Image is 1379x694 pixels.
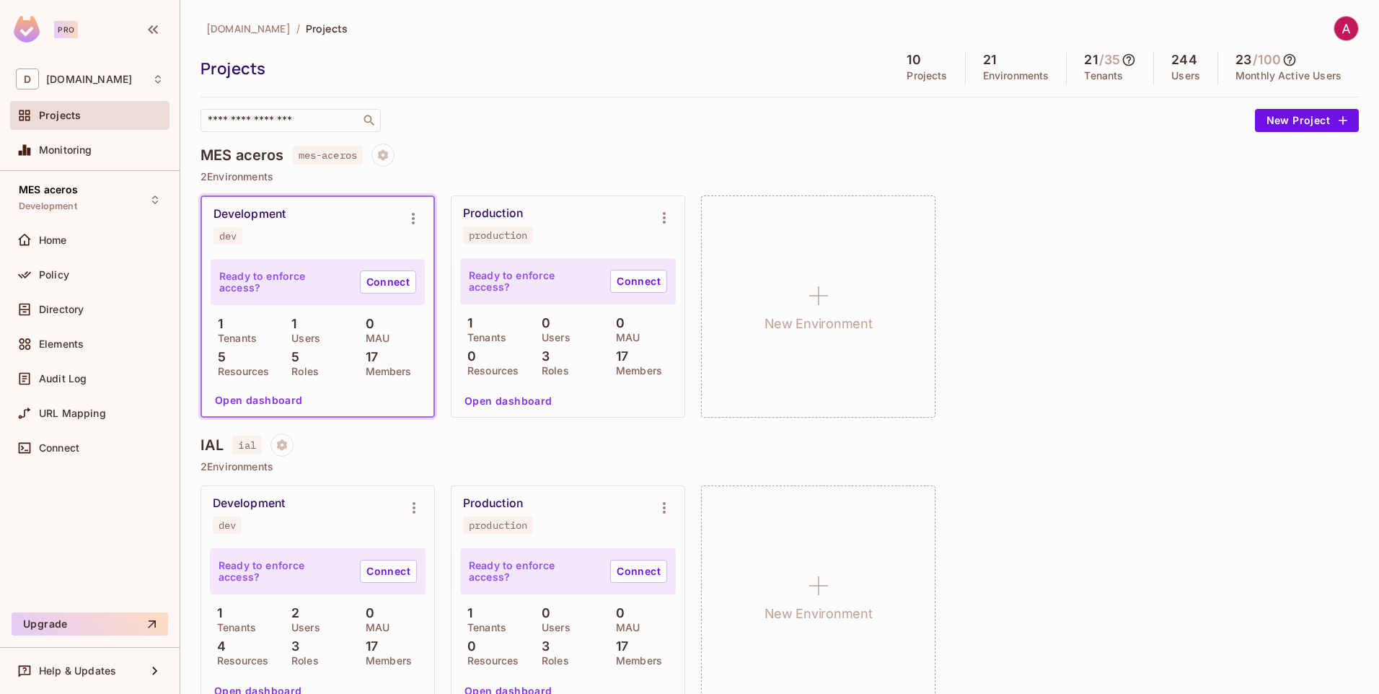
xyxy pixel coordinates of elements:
p: Users [534,622,570,633]
button: Environment settings [650,493,679,522]
img: SReyMgAAAABJRU5ErkJggg== [14,16,40,43]
p: Projects [907,70,947,82]
img: ANTONIO CARLOS DIAZ CERDA [1334,17,1358,40]
p: Resources [211,366,269,377]
p: 17 [609,639,628,654]
p: Ready to enforce access? [219,271,348,294]
span: MES aceros [19,184,79,196]
h5: 23 [1235,53,1251,67]
p: 0 [534,316,550,330]
a: Connect [360,271,416,294]
p: Ready to enforce access? [219,560,348,583]
span: Development [19,201,77,212]
span: Connect [39,442,79,454]
p: MAU [609,332,640,343]
p: 2 Environments [201,171,1359,183]
p: Environments [983,70,1049,82]
p: Monthly Active Users [1235,70,1341,82]
p: Roles [534,365,569,377]
span: Monitoring [39,144,92,156]
p: MAU [609,622,640,633]
span: Directory [39,304,84,315]
p: Tenants [460,622,506,633]
p: MAU [358,333,389,344]
h4: IAL [201,436,224,454]
button: Environment settings [400,493,428,522]
p: 0 [358,606,374,620]
h5: / 35 [1099,53,1120,67]
p: 4 [210,639,226,654]
p: Members [609,655,662,667]
p: Resources [460,655,519,667]
button: Upgrade [12,612,168,636]
a: Connect [610,270,667,293]
p: Resources [460,365,519,377]
div: Development [213,207,286,221]
p: 0 [609,606,625,620]
p: Roles [534,655,569,667]
p: 1 [211,317,223,331]
span: Project settings [270,441,294,454]
p: 2 [284,606,299,620]
h5: / 100 [1253,53,1281,67]
p: 3 [534,349,550,364]
p: MAU [358,622,389,633]
h5: 244 [1171,53,1197,67]
a: Connect [360,560,417,583]
p: Users [534,332,570,343]
p: Members [609,365,662,377]
p: 3 [284,639,299,654]
p: 17 [358,639,378,654]
p: Roles [284,366,319,377]
p: 2 Environments [201,461,1359,473]
div: dev [219,519,236,531]
p: 1 [460,316,472,330]
button: Open dashboard [459,390,558,413]
p: 0 [460,349,476,364]
p: 5 [211,350,226,364]
p: Roles [284,655,319,667]
p: Users [284,622,320,633]
div: Pro [54,21,78,38]
span: Workspace: deacero.com [46,74,132,85]
div: Production [463,206,523,221]
span: Audit Log [39,373,87,385]
h5: 21 [1084,53,1097,67]
div: production [469,519,527,531]
span: [DOMAIN_NAME] [206,22,291,35]
p: 0 [609,316,625,330]
p: Tenants [210,622,256,633]
button: Environment settings [399,204,428,233]
h5: 21 [983,53,996,67]
button: New Project [1255,109,1359,132]
span: Help & Updates [39,665,116,677]
p: Ready to enforce access? [469,560,599,583]
div: dev [219,230,237,242]
h5: 10 [907,53,920,67]
span: Elements [39,338,84,350]
p: 0 [460,639,476,654]
p: 0 [358,317,374,331]
p: 1 [460,606,472,620]
p: 1 [284,317,296,331]
button: Environment settings [650,203,679,232]
h1: New Environment [765,313,873,335]
p: Members [358,655,412,667]
button: Open dashboard [209,389,309,412]
p: Members [358,366,412,377]
p: 3 [534,639,550,654]
p: 17 [609,349,628,364]
p: 0 [534,606,550,620]
h1: New Environment [765,603,873,625]
span: Project settings [371,151,395,164]
span: D [16,69,39,89]
div: production [469,229,527,241]
div: Production [463,496,523,511]
span: Policy [39,269,69,281]
li: / [296,22,300,35]
span: URL Mapping [39,408,106,419]
p: Tenants [1084,70,1123,82]
h4: MES aceros [201,146,284,164]
p: 1 [210,606,222,620]
p: Users [284,333,320,344]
